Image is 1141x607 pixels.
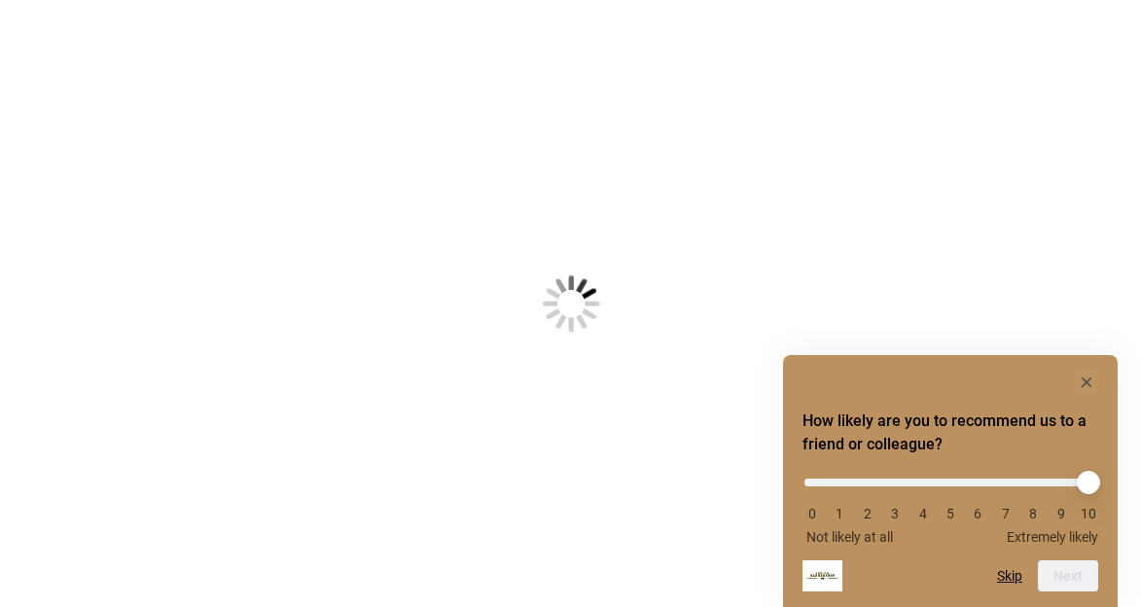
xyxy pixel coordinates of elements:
[830,506,849,521] li: 1
[802,506,822,521] li: 0
[806,529,893,545] span: Not likely at all
[941,506,960,521] li: 5
[802,371,1098,591] div: How likely are you to recommend us to a friend or colleague? Select an option from 0 to 10, with ...
[1075,371,1098,394] button: Hide survey
[1052,506,1071,521] li: 9
[885,506,905,521] li: 3
[802,464,1098,545] div: How likely are you to recommend us to a friend or colleague? Select an option from 0 to 10, with ...
[996,506,1016,521] li: 7
[968,506,987,521] li: 6
[858,506,877,521] li: 2
[1007,529,1098,545] span: Extremely likely
[1079,506,1098,521] li: 10
[802,410,1098,456] h2: How likely are you to recommend us to a friend or colleague? Select an option from 0 to 10, with ...
[1038,560,1098,591] button: Next question
[997,568,1022,584] button: Skip
[913,506,933,521] li: 4
[446,179,695,428] img: Loading
[1023,506,1043,521] li: 8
